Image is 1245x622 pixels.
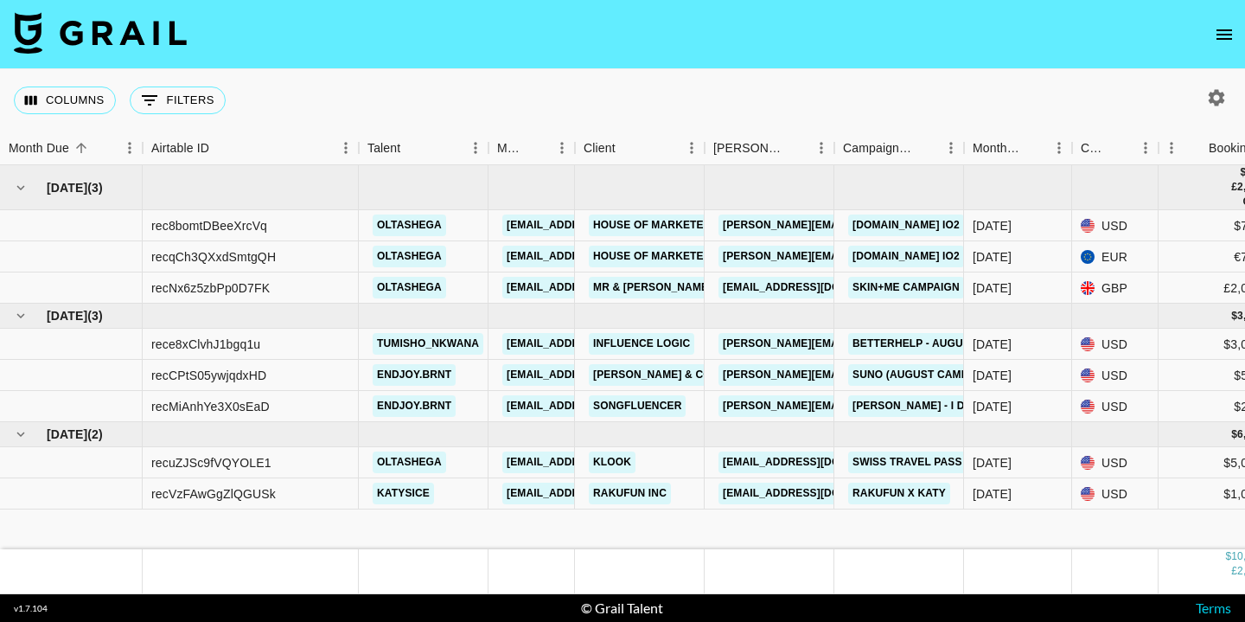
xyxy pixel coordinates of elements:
[848,246,964,267] a: [DOMAIN_NAME] IO2
[400,136,425,160] button: Sort
[143,131,359,165] div: Airtable ID
[1231,180,1237,195] div: £
[549,135,575,161] button: Menu
[373,246,446,267] a: Oltashega
[1072,210,1159,241] div: USD
[69,136,93,160] button: Sort
[373,483,434,504] a: katysice
[502,364,696,386] a: [EMAIL_ADDRESS][DOMAIN_NAME]
[1184,136,1209,160] button: Sort
[848,277,964,298] a: Skin+Me Campaign
[502,395,696,417] a: [EMAIL_ADDRESS][DOMAIN_NAME]
[47,307,87,324] span: [DATE]
[502,452,696,473] a: [EMAIL_ADDRESS][DOMAIN_NAME]
[973,248,1012,266] div: Jul '25
[589,452,635,473] a: Klook
[151,367,266,384] div: recCPtS05ywjqdxHD
[9,304,33,328] button: hide children
[834,131,964,165] div: Campaign (Type)
[1231,309,1237,324] div: $
[718,215,1000,236] a: [PERSON_NAME][EMAIL_ADDRESS][DOMAIN_NAME]
[914,136,938,160] button: Sort
[1207,17,1242,52] button: open drawer
[973,131,1022,165] div: Month Due
[848,452,967,473] a: Swiss Travel Pass
[718,246,1000,267] a: [PERSON_NAME][EMAIL_ADDRESS][DOMAIN_NAME]
[9,131,69,165] div: Month Due
[488,131,575,165] div: Manager
[1046,135,1072,161] button: Menu
[1133,135,1159,161] button: Menu
[843,131,914,165] div: Campaign (Type)
[9,422,33,446] button: hide children
[589,215,723,236] a: House of Marketers
[151,217,267,234] div: rec8bomtDBeeXrcVq
[47,426,87,443] span: [DATE]
[1108,136,1133,160] button: Sort
[502,333,696,355] a: [EMAIL_ADDRESS][DOMAIN_NAME]
[616,136,640,160] button: Sort
[973,398,1012,415] div: Aug '25
[151,131,209,165] div: Airtable ID
[151,398,270,415] div: recMiAnhYe3X0sEaD
[359,131,488,165] div: Talent
[713,131,784,165] div: [PERSON_NAME]
[718,277,912,298] a: [EMAIL_ADDRESS][DOMAIN_NAME]
[14,87,116,114] button: Select columns
[589,483,671,504] a: Rakufun Inc
[87,307,103,324] span: ( 3 )
[87,426,103,443] span: ( 2 )
[151,248,276,266] div: recqCh3QXxdSmtgQH
[1159,135,1184,161] button: Menu
[87,179,103,196] span: ( 3 )
[705,131,834,165] div: Booker
[964,131,1072,165] div: Month Due
[581,600,663,617] div: © Grail Talent
[718,333,1089,355] a: [PERSON_NAME][EMAIL_ADDRESS][PERSON_NAME][DOMAIN_NAME]
[130,87,226,114] button: Show filters
[1231,427,1237,442] div: $
[589,333,694,355] a: Influence Logic
[1022,136,1046,160] button: Sort
[1225,549,1231,564] div: $
[373,452,446,473] a: Oltashega
[808,135,834,161] button: Menu
[9,176,33,200] button: hide children
[373,364,456,386] a: endjoy.brnt
[1196,600,1231,616] a: Terms
[209,136,233,160] button: Sort
[679,135,705,161] button: Menu
[497,131,525,165] div: Manager
[718,483,912,504] a: [EMAIL_ADDRESS][DOMAIN_NAME]
[1072,131,1159,165] div: Currency
[848,395,1057,417] a: [PERSON_NAME] - I Drove All Night
[373,277,446,298] a: Oltashega
[718,452,912,473] a: [EMAIL_ADDRESS][DOMAIN_NAME]
[848,364,1002,386] a: Suno (August Campaign)
[973,217,1012,234] div: Jul '25
[589,395,686,417] a: Songfluencer
[373,333,483,355] a: tumisho_nkwana
[848,333,981,355] a: Betterhelp - August
[14,12,187,54] img: Grail Talent
[373,395,456,417] a: endjoy.brnt
[502,483,696,504] a: [EMAIL_ADDRESS][DOMAIN_NAME]
[151,279,270,297] div: recNx6z5zbPp0D7FK
[973,367,1012,384] div: Aug '25
[1072,360,1159,391] div: USD
[151,336,260,353] div: rece8xClvhJ1bgq1u
[973,336,1012,353] div: Aug '25
[151,485,276,503] div: recVzFAwGgZlQGUSk
[938,135,964,161] button: Menu
[973,279,1012,297] div: Jul '25
[1072,478,1159,510] div: USD
[14,603,48,614] div: v 1.7.104
[575,131,705,165] div: Client
[589,246,723,267] a: House of Marketers
[1072,391,1159,422] div: USD
[718,364,1089,386] a: [PERSON_NAME][EMAIL_ADDRESS][PERSON_NAME][DOMAIN_NAME]
[117,135,143,161] button: Menu
[1081,131,1108,165] div: Currency
[973,454,1012,471] div: Sep '25
[525,136,549,160] button: Sort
